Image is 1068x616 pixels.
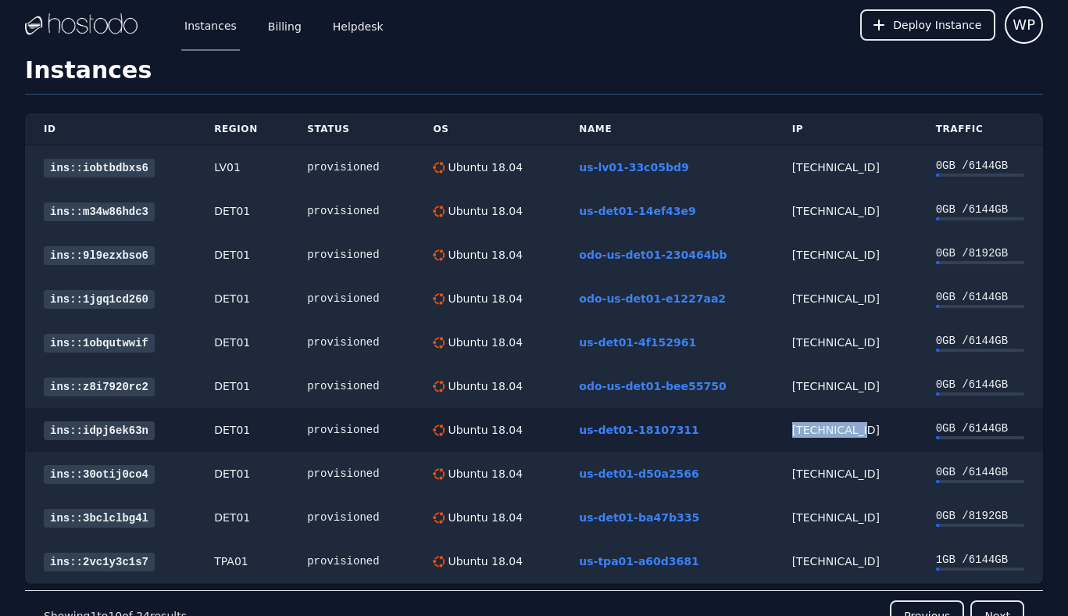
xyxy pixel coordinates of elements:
[414,113,560,145] th: OS
[917,113,1043,145] th: Traffic
[893,17,981,33] span: Deploy Instance
[433,337,445,349] img: Ubuntu 18.04
[860,9,995,41] button: Deploy Instance
[44,421,155,440] a: ins::idpj6ek63n
[44,159,155,177] a: ins::iobtbdbxs6
[792,510,898,525] div: [TECHNICAL_ID]
[792,553,898,569] div: [TECHNICAL_ID]
[936,552,1024,568] div: 1 GB / 6144 GB
[214,510,270,525] div: DET01
[579,424,699,436] a: us-det01-18107311
[433,293,445,305] img: Ubuntu 18.04
[792,247,898,263] div: [TECHNICAL_ID]
[195,113,288,145] th: Region
[307,203,395,219] div: provisioned
[936,464,1024,480] div: 0 GB / 6144 GB
[1013,14,1035,36] span: WP
[214,335,270,350] div: DET01
[936,202,1024,217] div: 0 GB / 6144 GB
[792,466,898,482] div: [TECHNICAL_ID]
[214,378,270,394] div: DET01
[214,203,270,219] div: DET01
[792,203,898,219] div: [TECHNICAL_ID]
[579,205,695,217] a: us-det01-14ef43e9
[307,378,395,394] div: provisioned
[44,334,155,353] a: ins::1obqutwwif
[433,556,445,568] img: Ubuntu 18.04
[445,553,523,569] div: Ubuntu 18.04
[307,291,395,306] div: provisioned
[433,424,445,436] img: Ubuntu 18.04
[214,553,270,569] div: TPA01
[214,422,270,438] div: DET01
[307,422,395,438] div: provisioned
[560,113,773,145] th: Name
[433,512,445,524] img: Ubuntu 18.04
[214,291,270,306] div: DET01
[792,291,898,306] div: [TECHNICAL_ID]
[445,422,523,438] div: Ubuntu 18.04
[214,466,270,482] div: DET01
[445,378,523,394] div: Ubuntu 18.04
[25,56,1043,95] h1: Instances
[445,159,523,175] div: Ubuntu 18.04
[579,161,688,174] a: us-lv01-33c05bd9
[44,509,155,528] a: ins::3bclclbg4l
[936,333,1024,349] div: 0 GB / 6144 GB
[44,378,155,396] a: ins::z8i7920rc2
[307,510,395,525] div: provisioned
[936,421,1024,436] div: 0 GB / 6144 GB
[44,290,155,309] a: ins::1jgq1cd260
[44,246,155,265] a: ins::9l9ezxbso6
[433,162,445,174] img: Ubuntu 18.04
[1005,6,1043,44] button: User menu
[792,422,898,438] div: [TECHNICAL_ID]
[792,335,898,350] div: [TECHNICAL_ID]
[579,467,699,480] a: us-det01-d50a2566
[433,468,445,480] img: Ubuntu 18.04
[936,377,1024,392] div: 0 GB / 6144 GB
[44,553,155,571] a: ins::2vc1y3c1s7
[445,247,523,263] div: Ubuntu 18.04
[433,206,445,217] img: Ubuntu 18.04
[44,202,155,221] a: ins::m34w86hdc3
[445,466,523,482] div: Ubuntu 18.04
[579,511,699,524] a: us-det01-ba47b335
[792,159,898,175] div: [TECHNICAL_ID]
[25,113,195,145] th: ID
[25,13,138,37] img: Logo
[288,113,414,145] th: Status
[579,249,727,261] a: odo-us-det01-230464bb
[579,292,726,305] a: odo-us-det01-e1227aa2
[433,249,445,261] img: Ubuntu 18.04
[44,465,155,484] a: ins::30otij0co4
[214,247,270,263] div: DET01
[307,247,395,263] div: provisioned
[445,335,523,350] div: Ubuntu 18.04
[936,245,1024,261] div: 0 GB / 8192 GB
[307,553,395,569] div: provisioned
[307,335,395,350] div: provisioned
[792,378,898,394] div: [TECHNICAL_ID]
[214,159,270,175] div: LV01
[445,291,523,306] div: Ubuntu 18.04
[307,466,395,482] div: provisioned
[936,508,1024,524] div: 0 GB / 8192 GB
[936,158,1024,174] div: 0 GB / 6144 GB
[579,336,696,349] a: us-det01-4f152961
[579,555,698,568] a: us-tpa01-a60d3681
[773,113,917,145] th: IP
[307,159,395,175] div: provisioned
[936,289,1024,305] div: 0 GB / 6144 GB
[433,381,445,392] img: Ubuntu 18.04
[445,203,523,219] div: Ubuntu 18.04
[579,380,726,392] a: odo-us-det01-bee55750
[445,510,523,525] div: Ubuntu 18.04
